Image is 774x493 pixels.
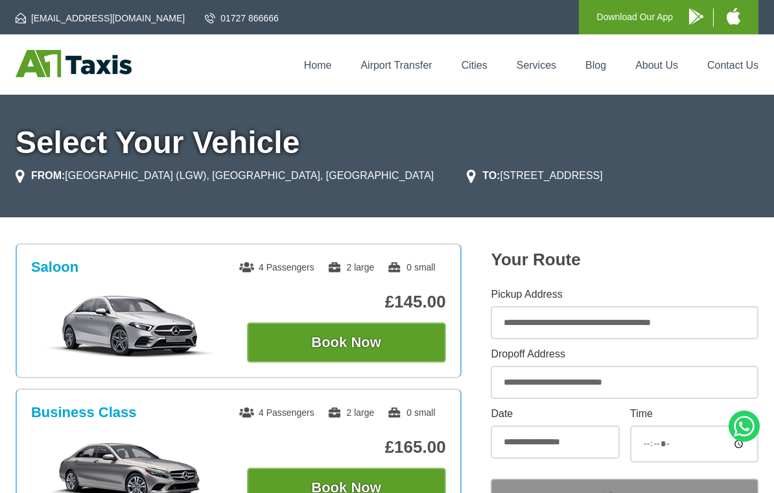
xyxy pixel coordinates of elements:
[482,170,500,181] strong: TO:
[585,60,606,71] a: Blog
[689,8,703,25] img: A1 Taxis Android App
[360,60,432,71] a: Airport Transfer
[707,60,758,71] a: Contact Us
[31,259,78,276] h3: Saloon
[16,50,132,77] img: A1 Taxis St Albans LTD
[387,407,435,418] span: 0 small
[247,437,446,457] p: £165.00
[491,349,758,359] label: Dropoff Address
[31,404,137,421] h3: Business Class
[491,250,758,270] h2: Your Route
[491,409,619,419] label: Date
[239,407,314,418] span: 4 Passengers
[491,289,758,300] label: Pickup Address
[205,12,279,25] a: 01727 866666
[727,8,740,25] img: A1 Taxis iPhone App
[304,60,332,71] a: Home
[33,294,228,359] img: Saloon
[517,60,556,71] a: Services
[247,292,446,312] p: £145.00
[247,322,446,363] button: Book Now
[16,168,434,184] li: [GEOGRAPHIC_DATA] (LGW), [GEOGRAPHIC_DATA], [GEOGRAPHIC_DATA]
[462,60,487,71] a: Cities
[597,9,674,25] p: Download Our App
[467,168,603,184] li: [STREET_ADDRESS]
[327,262,375,272] span: 2 large
[31,170,65,181] strong: FROM:
[239,262,314,272] span: 4 Passengers
[387,262,435,272] span: 0 small
[635,60,678,71] a: About Us
[630,409,758,419] label: Time
[16,12,185,25] a: [EMAIL_ADDRESS][DOMAIN_NAME]
[327,407,375,418] span: 2 large
[16,127,758,158] h1: Select Your Vehicle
